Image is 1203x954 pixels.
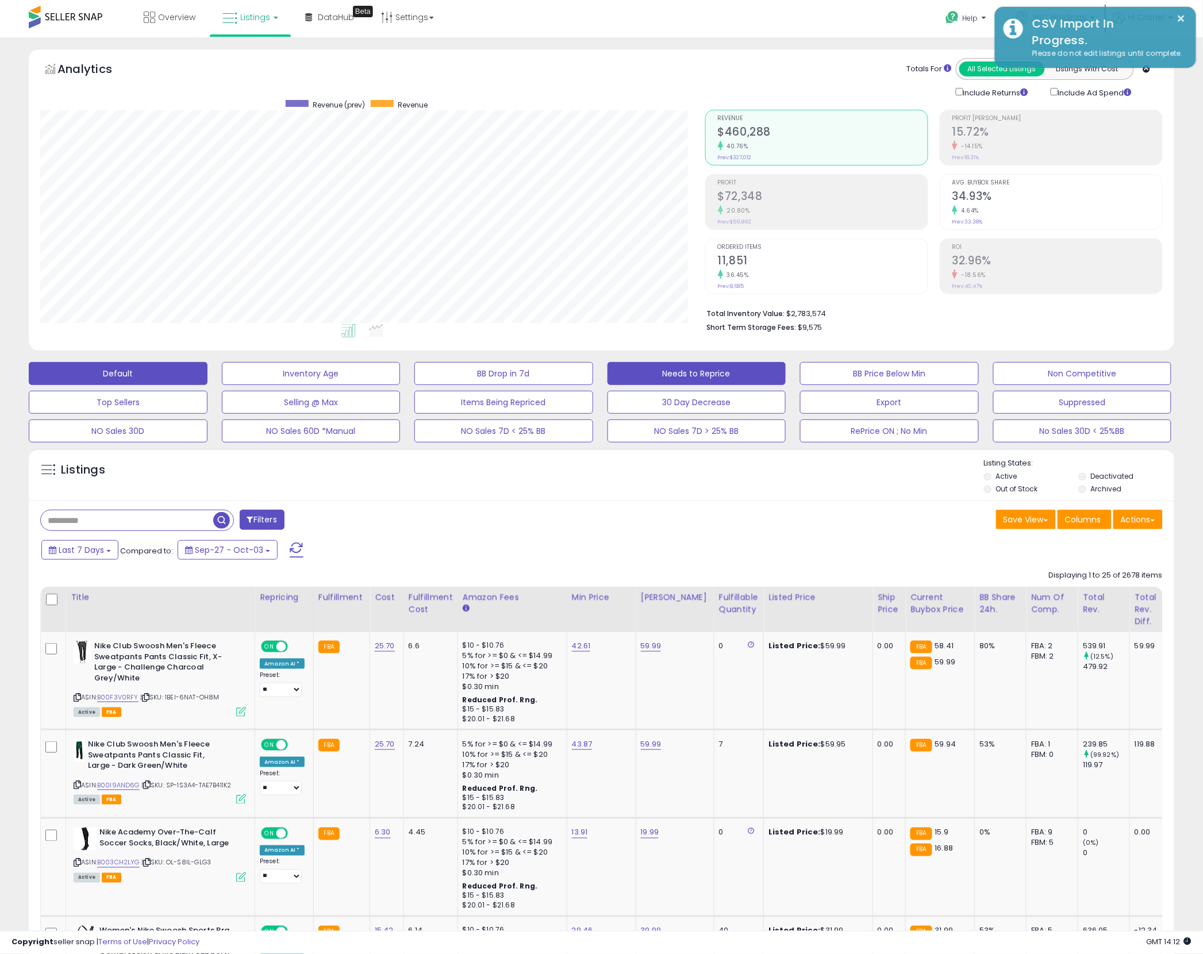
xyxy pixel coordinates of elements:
button: Top Sellers [29,391,207,414]
b: Reduced Prof. Rng. [463,695,538,705]
a: B00I9AND6G [97,780,140,790]
div: $15 - $15.83 [463,793,558,803]
div: Cost [375,591,399,603]
button: Sep-27 - Oct-03 [178,540,278,560]
div: $59.99 [768,641,864,651]
div: $31.99 [768,926,864,936]
a: 6.30 [375,827,391,838]
div: FBM: 2 [1031,651,1069,661]
span: Revenue [398,100,428,110]
div: seller snap | | [11,937,199,948]
a: Privacy Policy [149,937,199,948]
div: Totals For [907,64,952,75]
div: 17% for > $20 [463,671,558,682]
span: Last 7 Days [59,544,104,556]
a: 42.61 [572,640,591,652]
div: 119.97 [1083,760,1129,770]
a: 43.87 [572,738,593,750]
button: Save View [996,510,1056,529]
div: Tooltip anchor [353,6,373,17]
div: 10% for >= $15 & <= $20 [463,848,558,858]
p: Listing States: [984,458,1174,469]
span: ON [262,829,276,838]
span: 59.94 [935,738,956,749]
span: 15.9 [935,827,949,838]
div: Ship Price [878,591,901,616]
div: 0 [1083,848,1129,859]
div: 7.24 [409,739,449,749]
div: 4.45 [409,828,449,838]
div: $19.99 [768,828,864,838]
strong: Copyright [11,937,53,948]
span: ON [262,927,276,937]
small: 36.45% [723,271,749,279]
b: Listed Price: [768,925,821,936]
div: 0.00 [878,926,897,936]
span: 16.88 [935,843,954,854]
small: (12.5%) [1090,652,1113,661]
div: Preset: [260,858,305,884]
span: OFF [286,740,305,750]
div: $15 - $15.83 [463,891,558,901]
div: Title [71,591,250,603]
h2: 34.93% [952,190,1162,205]
span: Overview [158,11,195,23]
a: 25.70 [375,738,395,750]
span: Revenue (prev) [313,100,365,110]
span: Revenue [718,116,928,122]
div: ASIN: [74,739,246,803]
div: Listed Price [768,591,868,603]
a: 59.99 [641,738,662,750]
div: FBA: 9 [1031,828,1069,838]
span: Sep-27 - Oct-03 [195,544,263,556]
button: Items Being Repriced [414,391,593,414]
b: Reduced Prof. Rng. [463,783,538,793]
div: FBA: 1 [1031,739,1069,749]
div: 0.00 [878,641,897,651]
button: Actions [1113,510,1163,529]
span: ON [262,740,276,750]
div: Amazon Fees [463,591,562,603]
small: Prev: $59,892 [718,218,752,225]
div: 80% [979,641,1017,651]
div: FBA: 2 [1031,641,1069,651]
li: $2,783,574 [707,306,1154,320]
small: Prev: 8,685 [718,283,744,290]
b: Nike Club Swoosh Men's Fleece Sweatpants Pants Classic Fit, X-Large - Challenge Charcoal Grey/White [94,641,234,686]
div: 119.88 [1135,739,1164,749]
small: Prev: $327,012 [718,154,752,161]
div: $10 - $10.76 [463,926,558,936]
div: 0 [719,641,755,651]
b: Nike Club Swoosh Men's Fleece Sweatpants Pants Classic Fit, Large - Dark Green/White [88,739,228,774]
div: [PERSON_NAME] [641,591,709,603]
span: FBA [102,795,121,805]
span: All listings currently available for purchase on Amazon [74,873,100,883]
div: Total Rev. Diff. [1135,591,1169,628]
div: 0% [979,828,1017,838]
span: | SKU: OL-S8IL-GLG3 [141,858,211,867]
label: Active [996,471,1017,481]
a: 13.91 [572,827,588,838]
div: Include Returns [947,86,1042,98]
div: FBA: 5 [1031,926,1069,936]
span: 31.99 [935,925,954,936]
button: Inventory Age [222,362,401,385]
small: FBA [318,641,340,653]
label: Archived [1091,484,1122,494]
div: Include Ad Spend [1042,86,1150,98]
div: $20.01 - $21.68 [463,714,558,724]
h2: 15.72% [952,125,1162,141]
label: Deactivated [1091,471,1134,481]
a: 39.99 [641,925,662,937]
span: | SKU: 1BEI-6NAT-OH8M [140,693,220,702]
small: (0%) [1083,838,1099,848]
div: Please do not edit listings until complete. [1024,48,1187,59]
div: Displaying 1 to 25 of 2678 items [1049,570,1163,581]
div: Num of Comp. [1031,591,1073,616]
button: RePrice ON ; No Min [800,420,979,443]
button: 30 Day Decrease [608,391,786,414]
div: $10 - $10.76 [463,641,558,651]
div: 539.91 [1083,641,1129,651]
button: No Sales 30D < 25%BB [993,420,1172,443]
div: FBM: 5 [1031,838,1069,848]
